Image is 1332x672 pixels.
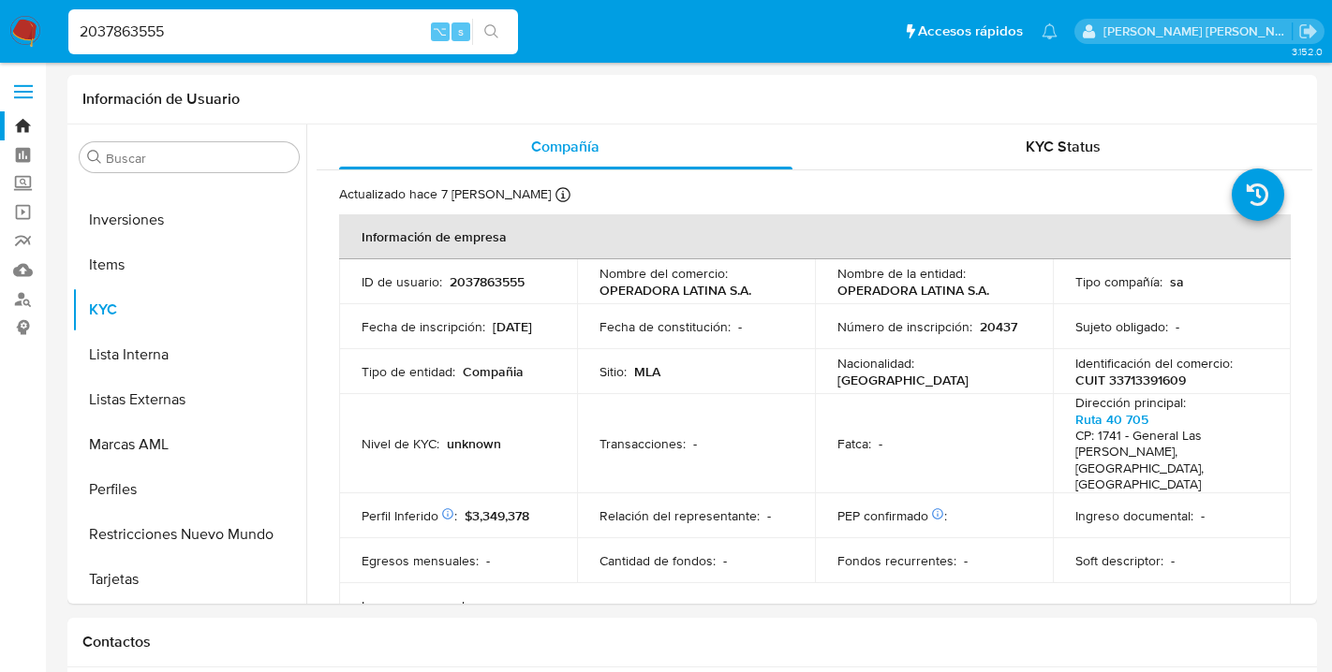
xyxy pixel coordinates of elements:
span: ⌥ [433,22,447,40]
p: - [1171,552,1175,569]
p: Sujeto obligado : [1075,318,1168,335]
span: Compañía [531,136,599,157]
button: KYC [72,287,306,332]
p: - [489,597,493,614]
p: - [723,552,727,569]
p: Ingreso documental : [1075,507,1193,524]
p: Fatca : [837,435,871,452]
button: Tarjetas [72,557,306,602]
p: OPERADORA LATINA S.A. [837,282,989,299]
p: Cantidad de fondos : [599,552,716,569]
p: Sitio : [599,363,627,380]
span: $3,349,378 [465,506,529,525]
p: - [693,435,697,452]
button: Buscar [87,150,102,165]
p: Soft descriptor : [1075,552,1163,569]
p: sa [1170,273,1184,290]
p: - [1201,507,1205,524]
p: Fondos recurrentes : [837,552,956,569]
button: search-icon [472,19,511,45]
p: Relación del representante : [599,507,760,524]
th: Información de empresa [339,214,1291,259]
p: Ingresos mensuales : [362,597,481,614]
p: Tipo compañía : [1075,273,1162,290]
p: 2037863555 [450,273,525,290]
p: Nivel de KYC : [362,435,439,452]
p: Actualizado hace 7 [PERSON_NAME] [339,185,551,203]
p: - [738,318,742,335]
p: Transacciones : [599,435,686,452]
p: Fecha de inscripción : [362,318,485,335]
p: rene.vale@mercadolibre.com [1103,22,1293,40]
span: s [458,22,464,40]
p: - [767,507,771,524]
p: 20437 [980,318,1017,335]
p: Tipo de entidad : [362,363,455,380]
h1: Información de Usuario [82,90,240,109]
p: Compañia [463,363,524,380]
a: Salir [1298,22,1318,41]
p: [GEOGRAPHIC_DATA] [837,372,969,388]
input: Buscar usuario o caso... [68,20,518,44]
p: Perfil Inferido : [362,507,457,524]
p: CUIT 33713391609 [1075,372,1186,388]
button: Perfiles [72,467,306,512]
p: unknown [447,435,501,452]
p: PEP confirmado : [837,507,947,524]
p: Nombre del comercio : [599,265,728,282]
button: Listas Externas [72,377,306,422]
p: - [1176,318,1179,335]
p: - [964,552,968,569]
h4: CP: 1741 - General Las [PERSON_NAME], [GEOGRAPHIC_DATA], [GEOGRAPHIC_DATA] [1075,428,1261,493]
p: Egresos mensuales : [362,552,479,569]
p: - [486,552,490,569]
button: Restricciones Nuevo Mundo [72,512,306,557]
p: ID de usuario : [362,273,442,290]
p: Número de inscripción : [837,318,972,335]
p: MLA [634,363,660,380]
h1: Contactos [82,633,1302,651]
a: Notificaciones [1042,23,1058,39]
a: Ruta 40 705 [1075,410,1148,429]
span: KYC Status [1026,136,1101,157]
p: Identificación del comercio : [1075,355,1233,372]
p: Fecha de constitución : [599,318,731,335]
p: OPERADORA LATINA S.A. [599,282,751,299]
input: Buscar [106,150,291,167]
button: Lista Interna [72,332,306,377]
p: Nombre de la entidad : [837,265,966,282]
p: [DATE] [493,318,532,335]
span: Accesos rápidos [918,22,1023,41]
button: Items [72,242,306,287]
button: Inversiones [72,197,306,242]
p: Dirección principal : [1075,394,1186,411]
button: Marcas AML [72,422,306,467]
p: Nacionalidad : [837,355,914,372]
p: - [879,435,882,452]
